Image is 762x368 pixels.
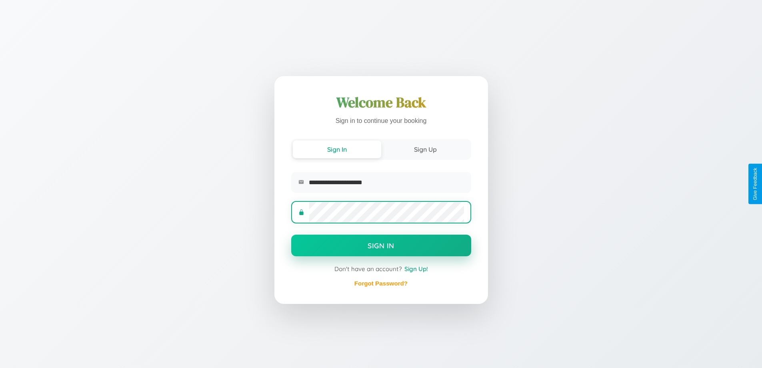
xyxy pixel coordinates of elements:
button: Sign Up [381,141,470,158]
button: Sign In [293,141,381,158]
h1: Welcome Back [291,93,471,112]
div: Don't have an account? [291,265,471,273]
p: Sign in to continue your booking [291,115,471,127]
button: Sign In [291,235,471,256]
span: Sign Up! [404,265,428,273]
div: Give Feedback [752,168,758,200]
a: Forgot Password? [354,280,408,287]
